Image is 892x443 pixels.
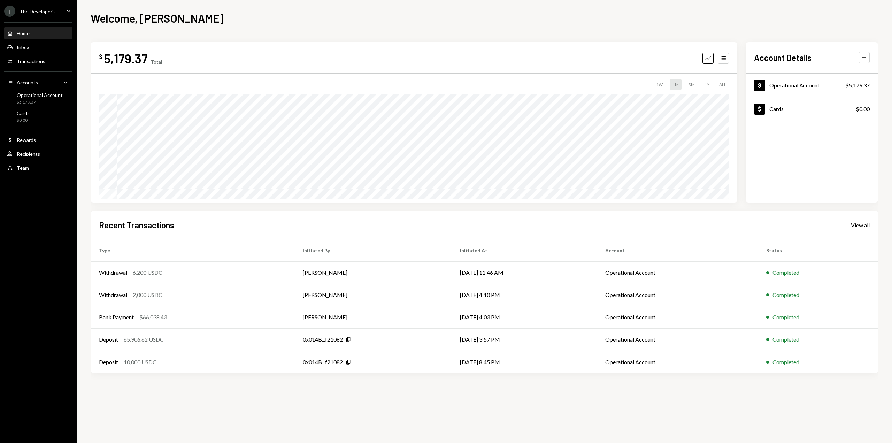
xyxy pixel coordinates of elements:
td: Operational Account [597,351,758,373]
div: Operational Account [17,92,63,98]
td: [DATE] 8:45 PM [452,351,597,373]
div: Completed [772,358,799,366]
td: [DATE] 4:10 PM [452,284,597,306]
a: Home [4,27,72,39]
div: Total [151,59,162,65]
div: Home [17,30,30,36]
div: 5,179.37 [104,51,148,66]
div: Accounts [17,79,38,85]
div: 3M [686,79,698,90]
div: Operational Account [769,82,820,89]
div: Transactions [17,58,45,64]
div: Bank Payment [99,313,134,321]
div: $5,179.37 [845,81,870,90]
a: Inbox [4,41,72,53]
a: Cards$0.00 [746,97,878,121]
div: $66,038.43 [139,313,167,321]
div: View all [851,222,870,229]
th: Initiated By [294,239,452,261]
td: [PERSON_NAME] [294,284,452,306]
div: Deposit [99,358,118,366]
a: Accounts [4,76,72,89]
td: [DATE] 4:03 PM [452,306,597,328]
div: 0x014B...f21082 [303,335,343,344]
a: Operational Account$5,179.37 [746,74,878,97]
div: 0x014B...f21082 [303,358,343,366]
div: $5,179.37 [17,99,63,105]
div: $0.00 [856,105,870,113]
th: Account [597,239,758,261]
td: Operational Account [597,328,758,351]
div: Cards [769,106,784,112]
a: View all [851,221,870,229]
div: T [4,6,15,17]
a: Cards$0.00 [4,108,72,125]
div: Team [17,165,29,171]
div: Completed [772,291,799,299]
div: 1Y [702,79,712,90]
h1: Welcome, [PERSON_NAME] [91,11,224,25]
th: Status [758,239,878,261]
a: Operational Account$5,179.37 [4,90,72,107]
td: [PERSON_NAME] [294,261,452,284]
td: [DATE] 11:46 AM [452,261,597,284]
div: The Developer's ... [20,8,60,14]
div: $0.00 [17,117,30,123]
a: Transactions [4,55,72,67]
td: [PERSON_NAME] [294,306,452,328]
td: Operational Account [597,261,758,284]
div: ALL [716,79,729,90]
div: Recipients [17,151,40,157]
h2: Recent Transactions [99,219,174,231]
a: Recipients [4,147,72,160]
div: 10,000 USDC [124,358,156,366]
div: Inbox [17,44,29,50]
div: Completed [772,313,799,321]
a: Rewards [4,133,72,146]
div: 65,906.62 USDC [124,335,164,344]
div: 6,200 USDC [133,268,162,277]
div: $ [99,53,102,60]
div: Completed [772,268,799,277]
div: Completed [772,335,799,344]
div: Withdrawal [99,268,127,277]
div: Withdrawal [99,291,127,299]
td: Operational Account [597,306,758,328]
h2: Account Details [754,52,812,63]
div: Deposit [99,335,118,344]
td: Operational Account [597,284,758,306]
div: Rewards [17,137,36,143]
div: Cards [17,110,30,116]
div: 1W [653,79,666,90]
div: 2,000 USDC [133,291,162,299]
td: [DATE] 3:57 PM [452,328,597,351]
th: Initiated At [452,239,597,261]
div: 1M [670,79,682,90]
th: Type [91,239,294,261]
a: Team [4,161,72,174]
